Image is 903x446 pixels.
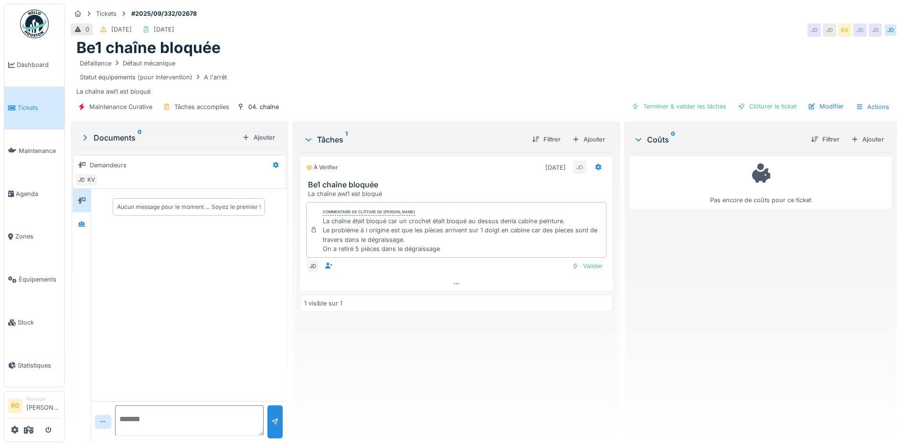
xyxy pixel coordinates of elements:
li: [PERSON_NAME] [26,395,61,416]
div: Aucun message pour le moment … Soyez le premier ! [117,203,261,211]
span: Équipements [19,275,61,284]
div: À vérifier [306,163,338,172]
div: Statut équipements (pour intervention) A l'arrêt [80,73,227,82]
strong: #2025/09/332/02678 [127,9,201,18]
div: Actions [851,100,893,114]
div: [DATE] [111,25,132,34]
div: Manager [26,395,61,402]
sup: 1 [345,134,348,145]
div: [DATE] [154,25,174,34]
div: 1 visible sur 1 [304,299,342,308]
span: Maintenance [19,146,61,155]
div: 04. chaine [248,102,279,111]
div: Ajouter [568,133,609,146]
h1: Be1 chaîne bloquée [76,39,221,57]
a: Zones [4,215,64,258]
div: Clôturer le ticket [734,100,800,113]
div: Ajouter [238,131,279,144]
div: La chaîne awl1 est bloqué [76,57,892,97]
div: JD [573,161,586,174]
div: JD [823,23,836,37]
div: Demandeurs [90,161,127,170]
div: Filtrer [807,133,843,146]
div: La chaîne awl1 est bloqué [308,189,609,198]
div: JD [75,173,88,186]
span: Tickets [18,103,61,112]
a: Agenda [4,172,64,215]
div: Maintenance Curative [89,102,152,111]
sup: 0 [138,132,142,143]
a: Maintenance [4,130,64,173]
div: Modifier [804,100,848,113]
a: Équipements [4,258,64,301]
div: Tickets [96,9,117,18]
span: Statistiques [18,361,61,370]
div: JD [884,23,897,37]
div: KV [838,23,851,37]
div: Filtrer [528,133,564,146]
div: Valider [568,260,606,272]
span: Zones [15,232,61,241]
sup: 0 [671,134,675,145]
a: Dashboard [4,44,64,87]
div: 0 [85,25,89,34]
a: Statistiques [4,344,64,387]
div: Défaillance Défaut mécanique [80,59,175,68]
img: Badge_color-CXgf-gQk.svg [20,10,49,38]
div: JD [853,23,867,37]
div: Tâches accomplies [174,102,229,111]
div: Tâches [304,134,525,145]
div: La chaîne était bloqué car un crochet était bloqué au dessus denla cabine peinture. Le problème à... [323,217,603,253]
div: Coûts [634,134,803,145]
span: Stock [18,318,61,327]
div: JD [869,23,882,37]
div: Pas encore de coûts pour ce ticket [636,161,885,205]
div: Ajouter [847,133,888,146]
div: JD [807,23,821,37]
a: Stock [4,301,64,344]
a: RG Manager[PERSON_NAME] [8,395,61,418]
span: Dashboard [17,60,61,69]
div: Documents [80,132,238,143]
li: RG [8,399,22,413]
a: Tickets [4,87,64,130]
div: Commentaire de clôture de [PERSON_NAME] [323,209,415,216]
div: [DATE] [545,163,566,172]
span: Agenda [16,189,61,198]
div: Terminer & valider les tâches [628,100,730,113]
h3: Be1 chaîne bloquée [308,180,609,189]
div: JD [306,260,319,273]
div: KV [85,173,98,186]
